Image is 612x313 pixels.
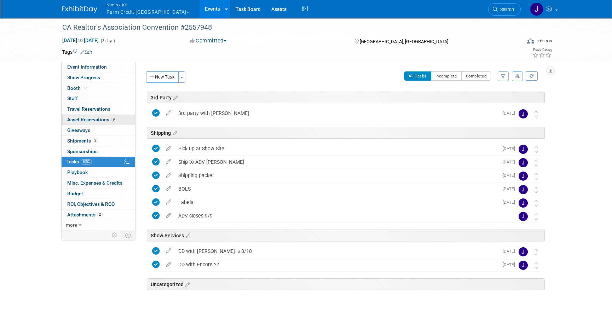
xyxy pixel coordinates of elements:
[67,75,100,80] span: Show Progress
[62,125,135,135] a: Giveaways
[66,222,77,228] span: more
[535,111,538,117] i: Move task
[535,200,538,207] i: Move task
[62,210,135,220] a: Attachments2
[175,143,498,155] div: Pick up at Show Site
[503,173,519,178] span: [DATE]
[162,172,175,179] a: edit
[461,71,491,81] button: Completed
[535,249,538,255] i: Move task
[62,146,135,157] a: Sponsorships
[532,48,552,52] div: Event Rating
[147,92,545,103] div: 3rd Party
[519,212,528,221] img: Jamie Dunn
[62,93,135,104] a: Staff
[519,172,528,181] img: Jamie Dunn
[503,249,519,254] span: [DATE]
[62,37,99,44] span: [DATE] [DATE]
[67,138,98,144] span: Shipments
[162,199,175,205] a: edit
[62,136,135,146] a: Shipments2
[535,146,538,153] i: Move task
[67,169,88,175] span: Playbook
[175,259,498,271] div: DD with Encore ??
[77,37,84,43] span: to
[67,64,107,70] span: Event Information
[530,2,543,16] img: Jamie Dunn
[535,262,538,269] i: Move task
[404,71,431,81] button: All Tasks
[162,248,175,254] a: edit
[67,117,116,122] span: Asset Reservations
[519,261,528,270] img: Jamie Dunn
[62,48,92,56] td: Tags
[62,6,97,13] img: ExhibitDay
[526,71,538,81] a: Refresh
[519,145,528,154] img: Jamie Dunn
[67,159,92,164] span: Tasks
[175,183,498,195] div: BOLS
[503,146,519,151] span: [DATE]
[62,199,135,209] a: ROI, Objectives & ROO
[184,232,190,239] a: Edit sections
[498,7,514,12] span: Search
[535,173,538,180] i: Move task
[84,86,87,90] i: Booth reservation complete
[360,39,448,44] span: [GEOGRAPHIC_DATA], [GEOGRAPHIC_DATA]
[147,278,545,290] div: Uncategorized
[62,73,135,83] a: Show Progress
[147,230,545,241] div: Show Services
[488,3,521,16] a: Search
[162,145,175,152] a: edit
[175,156,498,168] div: Ship to ADV [PERSON_NAME]
[80,50,92,55] a: Edit
[184,280,190,288] a: Edit sections
[146,71,179,83] button: New Task
[431,71,462,81] button: Incomplete
[535,38,552,44] div: In-Person
[81,159,92,164] span: 100%
[503,111,519,116] span: [DATE]
[519,198,528,208] img: Jamie Dunn
[187,37,229,45] button: Committed
[62,167,135,178] a: Playbook
[62,157,135,167] a: Tasks100%
[162,159,175,165] a: edit
[62,104,135,114] a: Travel Reservations
[67,85,89,91] span: Booth
[175,196,498,208] div: Labels
[67,106,110,112] span: Travel Reservations
[527,38,534,44] img: Format-Inperson.png
[175,245,498,257] div: DD with [PERSON_NAME] is 8/18
[503,186,519,191] span: [DATE]
[67,95,78,101] span: Staff
[519,247,528,256] img: Jamie Dunn
[162,186,175,192] a: edit
[162,213,175,219] a: edit
[111,117,116,122] span: 9
[162,261,175,268] a: edit
[519,185,528,194] img: Jamie Dunn
[67,149,98,154] span: Sponsorships
[62,220,135,230] a: more
[121,231,135,240] td: Toggle Event Tabs
[60,21,510,34] div: CA Realtor's Association Convention #2557948
[67,212,103,218] span: Attachments
[503,200,519,205] span: [DATE]
[100,39,115,43] span: (3 days)
[519,158,528,167] img: Jamie Dunn
[62,178,135,188] a: Misc. Expenses & Credits
[62,115,135,125] a: Asset Reservations9
[503,262,519,267] span: [DATE]
[503,160,519,164] span: [DATE]
[171,129,177,136] a: Edit sections
[93,138,98,143] span: 2
[162,110,175,116] a: edit
[97,212,103,217] span: 2
[62,62,135,72] a: Event Information
[62,83,135,93] a: Booth
[67,180,122,186] span: Misc. Expenses & Credits
[67,127,90,133] span: Giveaways
[535,186,538,193] i: Move task
[175,210,504,222] div: ADV closes 9/9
